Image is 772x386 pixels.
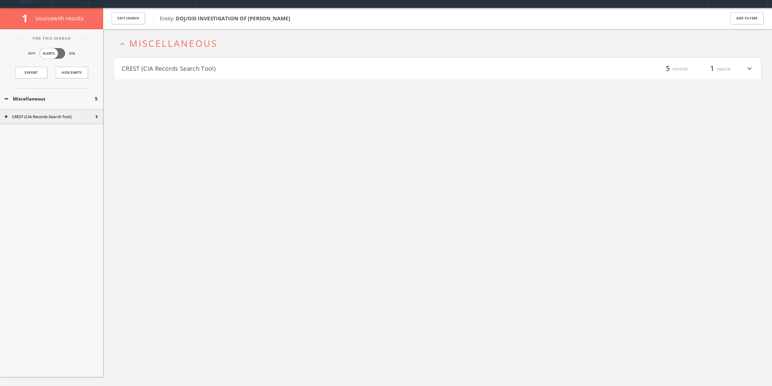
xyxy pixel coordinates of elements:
[5,114,96,120] button: CREST (CIA Records Search Tool)
[28,36,75,42] span: For This Search
[118,40,126,48] i: expand_less
[707,63,717,74] span: 1
[69,51,75,56] span: On
[15,67,47,78] a: Export
[122,64,438,74] button: CREST (CIA Records Search Tool)
[160,15,290,22] span: Entity:
[5,95,95,102] button: Miscellaneous
[746,64,753,74] i: expand_more
[176,15,290,22] b: DOJ/OSI INVESTIGATION OF [PERSON_NAME]
[56,67,88,78] button: Hide Empty
[652,64,688,74] div: records
[663,63,673,74] span: 5
[95,95,98,102] span: 5
[112,12,145,24] button: Edit Search
[118,38,761,48] button: expand_lessMiscellaneous
[129,37,217,50] span: Miscellaneous
[28,51,35,56] span: Off
[694,64,730,74] div: source
[22,11,33,25] span: 1
[730,12,764,24] button: Add Filters
[96,114,98,120] span: 5
[35,15,84,22] span: source with results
